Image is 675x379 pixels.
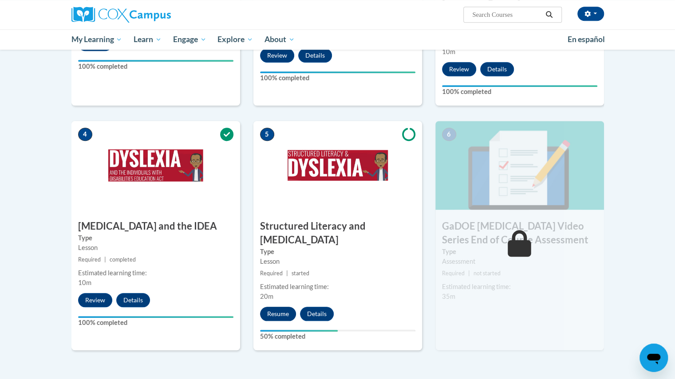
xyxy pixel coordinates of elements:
[471,9,542,20] input: Search Courses
[78,60,233,62] div: Your progress
[260,128,274,141] span: 5
[260,332,415,341] label: 50% completed
[260,293,273,300] span: 20m
[260,330,338,332] div: Your progress
[78,316,233,318] div: Your progress
[442,270,465,277] span: Required
[167,29,212,50] a: Engage
[134,34,162,45] span: Learn
[78,268,233,278] div: Estimated learning time:
[260,257,415,266] div: Lesson
[298,48,332,63] button: Details
[468,270,470,277] span: |
[442,293,455,300] span: 35m
[253,121,422,210] img: Course Image
[542,9,556,20] button: Search
[58,29,617,50] div: Main menu
[78,62,233,71] label: 100% completed
[78,318,233,328] label: 100% completed
[639,344,668,372] iframe: Button to launch messaging window
[128,29,167,50] a: Learn
[260,73,415,83] label: 100% completed
[442,62,476,76] button: Review
[474,270,501,277] span: not started
[71,121,240,210] img: Course Image
[260,270,283,277] span: Required
[253,219,422,247] h3: Structured Literacy and [MEDICAL_DATA]
[562,30,611,49] a: En español
[260,71,415,73] div: Your progress
[110,256,136,263] span: completed
[435,219,604,247] h3: GaDOE [MEDICAL_DATA] Video Series End of Course Assessment
[78,279,91,286] span: 10m
[71,34,122,45] span: My Learning
[212,29,259,50] a: Explore
[116,293,150,307] button: Details
[286,270,288,277] span: |
[300,307,334,321] button: Details
[442,128,456,141] span: 6
[260,48,294,63] button: Review
[66,29,128,50] a: My Learning
[260,247,415,257] label: Type
[78,293,112,307] button: Review
[442,85,597,87] div: Your progress
[442,48,455,55] span: 10m
[260,307,296,321] button: Resume
[259,29,300,50] a: About
[78,243,233,253] div: Lesson
[435,121,604,210] img: Course Image
[260,282,415,292] div: Estimated learning time:
[442,257,597,266] div: Assessment
[71,7,240,23] a: Cox Campus
[442,87,597,97] label: 100% completed
[173,34,206,45] span: Engage
[71,7,171,23] img: Cox Campus
[568,35,605,44] span: En español
[480,62,514,76] button: Details
[78,233,233,243] label: Type
[71,219,240,233] h3: [MEDICAL_DATA] and the IDEA
[104,256,106,263] span: |
[78,256,101,263] span: Required
[292,270,309,277] span: started
[217,34,253,45] span: Explore
[442,247,597,257] label: Type
[78,128,92,141] span: 4
[577,7,604,21] button: Account Settings
[264,34,295,45] span: About
[442,282,597,292] div: Estimated learning time:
